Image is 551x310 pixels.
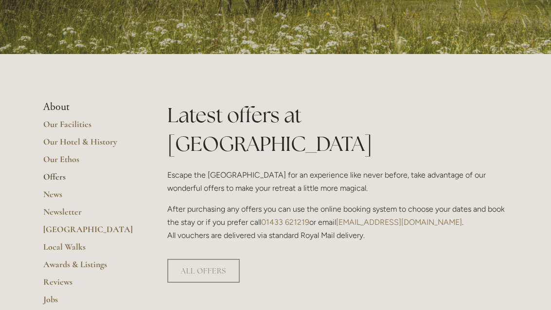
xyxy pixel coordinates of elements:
[43,136,136,154] a: Our Hotel & History
[261,218,309,227] a: 01433 621219
[336,218,462,227] a: [EMAIL_ADDRESS][DOMAIN_NAME]
[43,189,136,206] a: News
[167,202,508,242] p: After purchasing any offers you can use the online booking system to choose your dates and book t...
[167,259,240,283] a: ALL OFFERS
[43,119,136,136] a: Our Facilities
[167,168,508,195] p: Escape the [GEOGRAPHIC_DATA] for an experience like never before, take advantage of our wonderful...
[43,171,136,189] a: Offers
[43,224,136,241] a: [GEOGRAPHIC_DATA]
[43,276,136,294] a: Reviews
[43,206,136,224] a: Newsletter
[43,259,136,276] a: Awards & Listings
[43,154,136,171] a: Our Ethos
[43,241,136,259] a: Local Walks
[167,101,508,158] h1: Latest offers at [GEOGRAPHIC_DATA]
[43,101,136,113] li: About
